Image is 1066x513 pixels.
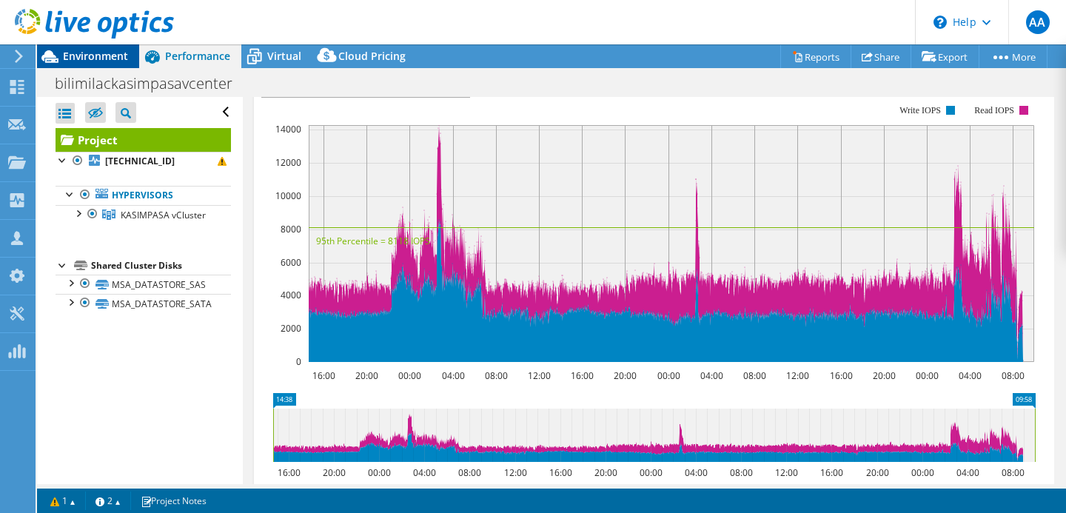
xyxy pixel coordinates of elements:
a: KASIMPASA vCluster [56,205,231,224]
text: 08:00 [458,466,481,479]
text: 00:00 [916,369,939,382]
text: 12:00 [504,466,527,479]
text: 14000 [275,123,301,135]
text: 04:00 [956,466,979,479]
text: 8000 [281,223,301,235]
text: 20:00 [873,369,896,382]
a: Hypervisors [56,186,231,205]
text: 16:00 [549,466,572,479]
text: 20:00 [594,466,617,479]
text: 00:00 [398,369,421,382]
span: Cloud Pricing [338,49,406,63]
text: 12000 [275,156,301,169]
span: KASIMPASA vCluster [121,209,206,221]
text: 16:00 [820,466,843,479]
text: 08:00 [743,369,766,382]
svg: \n [933,16,947,29]
text: 6000 [281,256,301,269]
text: 08:00 [730,466,753,479]
text: 12:00 [528,369,551,382]
text: 16:00 [312,369,335,382]
text: 2000 [281,322,301,335]
text: Write IOPS [899,105,941,115]
a: MSA_DATASTORE_SATA [56,294,231,313]
div: Shared Cluster Disks [91,257,231,275]
span: Environment [63,49,128,63]
text: 10000 [275,190,301,202]
text: 16:00 [830,369,853,382]
a: More [979,45,1047,68]
text: 08:00 [485,369,508,382]
a: [TECHNICAL_ID] [56,152,231,171]
b: [TECHNICAL_ID] [105,155,175,167]
text: 00:00 [911,466,934,479]
text: 04:00 [442,369,465,382]
text: 04:00 [413,466,436,479]
text: 08:00 [1002,466,1025,479]
h1: bilimilackasimpasavcenter [48,76,255,92]
text: 20:00 [323,466,346,479]
a: Project [56,128,231,152]
text: 12:00 [786,369,809,382]
span: AA [1026,10,1050,34]
text: 95th Percentile = 8118 IOPS [316,235,430,247]
a: Share [851,45,911,68]
text: 0 [296,355,301,368]
span: Performance [165,49,230,63]
text: Read IOPS [974,105,1014,115]
text: 00:00 [640,466,663,479]
a: 2 [85,492,131,510]
text: 20:00 [355,369,378,382]
text: 00:00 [368,466,391,479]
text: 04:00 [685,466,708,479]
text: 4000 [281,289,301,301]
text: 16:00 [278,466,301,479]
a: 1 [40,492,86,510]
span: Virtual [267,49,301,63]
a: MSA_DATASTORE_SAS [56,275,231,294]
text: 16:00 [571,369,594,382]
text: 20:00 [866,466,889,479]
a: Export [911,45,979,68]
text: 20:00 [614,369,637,382]
text: 00:00 [657,369,680,382]
a: Reports [780,45,851,68]
text: 04:00 [700,369,723,382]
text: 04:00 [959,369,982,382]
a: Project Notes [130,492,217,510]
text: 12:00 [775,466,798,479]
text: 08:00 [1002,369,1025,382]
